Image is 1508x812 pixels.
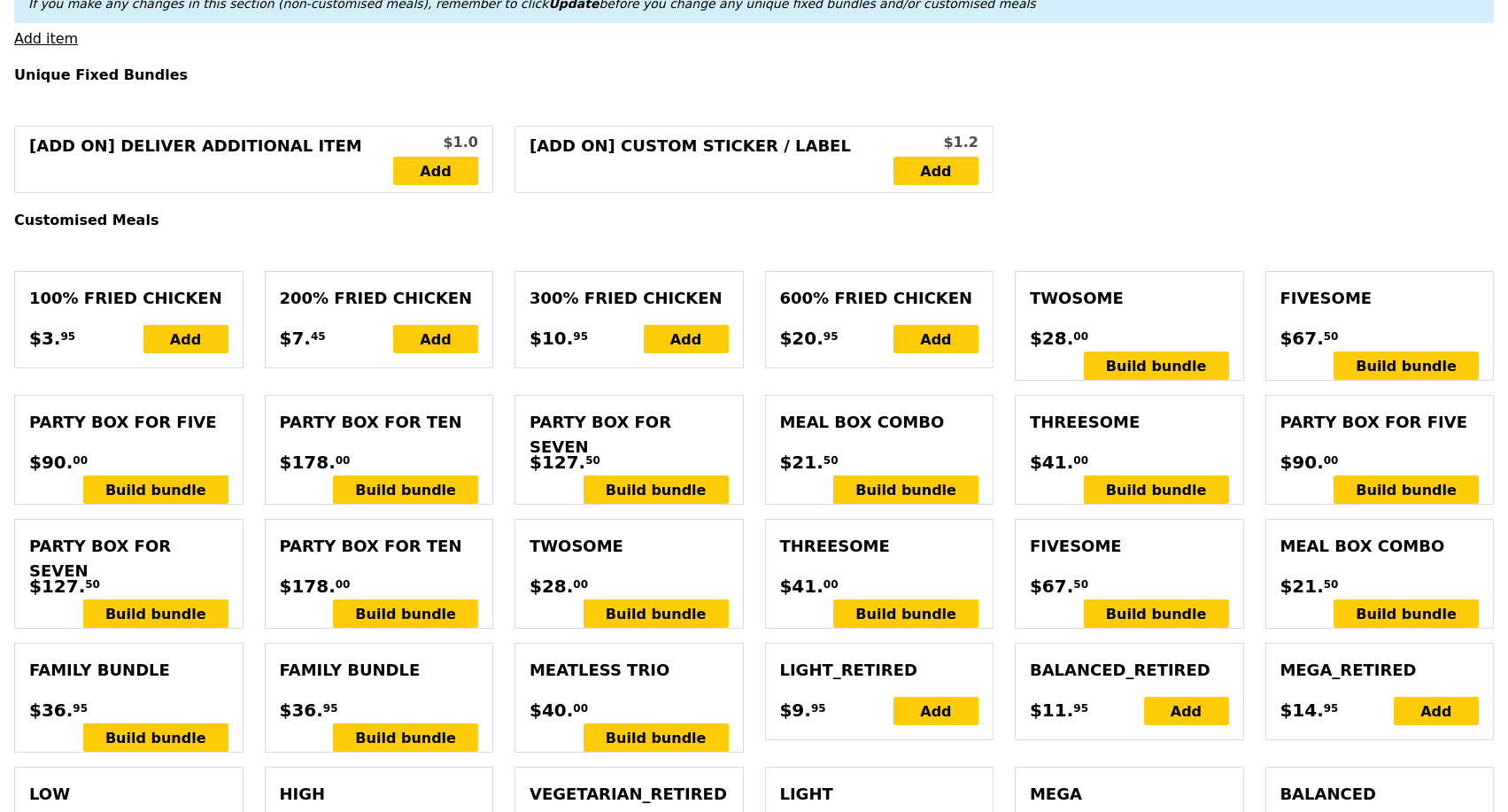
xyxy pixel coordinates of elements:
[1073,329,1088,344] span: 00
[29,410,228,435] div: Party Box for Five
[1280,286,1480,311] div: Fivesome
[530,782,729,807] div: Vegetarian_RETIRED
[29,658,228,683] div: Family Bundle
[1280,410,1480,435] div: Party Box for Five
[336,453,351,468] span: 00
[1030,573,1073,599] span: $67.
[893,325,978,353] div: Add
[29,325,60,352] span: $3.
[780,286,979,311] div: 600% Fried Chicken
[1280,325,1324,352] span: $67.
[1084,599,1229,628] div: Build bundle
[833,476,978,504] div: Build bundle
[584,476,729,504] div: Build bundle
[311,329,326,344] span: 45
[29,573,85,599] span: $127.
[280,449,336,476] span: $178.
[60,329,75,344] span: 95
[584,723,729,752] div: Build bundle
[1084,476,1229,504] div: Build bundle
[573,701,588,715] span: 00
[393,157,478,185] a: Add
[530,449,585,476] span: $127.
[336,577,351,592] span: 00
[1073,701,1088,715] span: 95
[644,325,729,353] div: Add
[14,30,78,47] a: Add item
[29,534,228,584] div: Party Box for Seven
[530,534,729,559] div: Twosome
[1324,329,1339,344] span: 50
[780,325,824,352] span: $20.
[1394,697,1479,725] div: Add
[780,658,979,683] div: Light_RETIRED
[530,325,573,352] span: $10.
[1280,782,1480,807] div: Balanced
[530,658,729,683] div: Meatless Trio
[1324,577,1339,592] span: 50
[1073,577,1088,592] span: 50
[1280,697,1324,723] span: $14.
[280,697,323,723] span: $36.
[323,701,338,715] span: 95
[824,577,839,592] span: 00
[1280,658,1480,683] div: Mega_RETIRED
[780,410,979,435] div: Meal Box Combo
[14,212,1494,228] h4: Customised Meals
[14,66,1494,83] h4: Unique Fixed Bundles
[530,134,893,185] div: [Add on] Custom Sticker / Label
[1030,449,1073,476] span: $41.
[780,573,824,599] span: $41.
[29,286,228,311] div: 100% Fried Chicken
[280,286,479,311] div: 200% Fried Chicken
[1030,286,1229,311] div: Twosome
[280,658,479,683] div: Family Bundle
[1280,573,1324,599] span: $21.
[530,573,573,599] span: $28.
[280,573,336,599] span: $178.
[280,410,479,435] div: Party Box for Ten
[1030,534,1229,559] div: Fivesome
[280,325,311,352] span: $7.
[1324,453,1339,468] span: 00
[530,410,729,460] div: Party Box for Seven
[1073,453,1088,468] span: 00
[1334,599,1479,628] div: Build bundle
[1280,449,1324,476] span: $90.
[780,449,824,476] span: $21.
[893,132,978,153] div: $1.2
[573,577,588,592] span: 00
[73,453,88,468] span: 00
[530,697,573,723] span: $40.
[824,453,839,468] span: 50
[280,534,479,559] div: Party Box for Ten
[393,132,478,153] div: $1.0
[1084,352,1229,380] div: Build bundle
[1324,701,1339,715] span: 95
[1030,325,1073,352] span: $28.
[893,697,978,725] div: Add
[585,453,600,468] span: 50
[143,325,228,353] div: Add
[1334,352,1479,380] div: Build bundle
[780,782,979,807] div: Light
[83,599,228,628] div: Build bundle
[824,329,839,344] span: 95
[83,723,228,752] div: Build bundle
[833,599,978,628] div: Build bundle
[1334,476,1479,504] div: Build bundle
[811,701,826,715] span: 95
[333,476,478,504] div: Build bundle
[29,697,73,723] span: $36.
[29,449,73,476] span: $90.
[893,157,978,185] a: Add
[1144,697,1229,725] div: Add
[780,697,811,723] span: $9.
[1030,782,1229,807] div: Mega
[393,325,478,353] div: Add
[1030,658,1229,683] div: Balanced_RETIRED
[85,577,100,592] span: 50
[1030,697,1073,723] span: $11.
[584,599,729,628] div: Build bundle
[1280,534,1480,559] div: Meal Box Combo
